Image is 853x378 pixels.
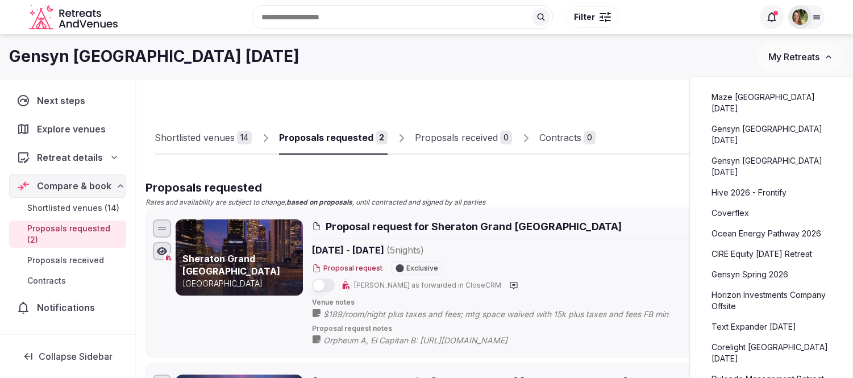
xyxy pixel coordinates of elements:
[9,221,126,248] a: Proposals requested (2)
[701,265,841,284] a: Gensyn Spring 2026
[237,131,252,144] div: 14
[37,179,111,193] span: Compare & book
[312,243,512,257] span: [DATE] - [DATE]
[9,252,126,268] a: Proposals received
[312,324,837,334] span: Proposal request notes
[406,265,438,272] span: Exclusive
[279,131,373,144] div: Proposals requested
[27,275,66,286] span: Contracts
[792,9,808,25] img: Shay Tippie
[758,43,844,71] button: My Retreats
[145,198,844,207] p: Rates and availability are subject to change, , until contracted and signed by all parties
[574,11,595,23] span: Filter
[539,122,596,155] a: Contracts0
[27,223,122,246] span: Proposals requested (2)
[701,88,841,118] a: Maze [GEOGRAPHIC_DATA] [DATE]
[9,200,126,216] a: Shortlisted venues (14)
[39,351,113,362] span: Collapse Sidebar
[279,122,388,155] a: Proposals requested2
[286,198,352,206] strong: based on proposals
[312,298,837,308] span: Venue notes
[9,296,126,319] a: Notifications
[37,94,90,107] span: Next steps
[376,131,388,144] div: 2
[584,131,596,144] div: 0
[9,344,126,369] button: Collapse Sidebar
[567,6,618,28] button: Filter
[701,152,841,181] a: Gensyn [GEOGRAPHIC_DATA] [DATE]
[701,318,841,336] a: Text Expander [DATE]
[323,309,691,320] span: $189/room/night plus taxes and fees; mtg space waived with 15k plus taxes and fees FB min
[326,219,622,234] span: Proposal request for Sheraton Grand [GEOGRAPHIC_DATA]
[415,131,498,144] div: Proposals received
[37,122,110,136] span: Explore venues
[145,180,844,196] h2: Proposals requested
[386,244,424,256] span: ( 5 night s )
[29,5,120,30] svg: Retreats and Venues company logo
[323,335,530,346] span: Orpheum A, El Capitan B: [URL][DOMAIN_NAME]
[415,122,512,155] a: Proposals received0
[312,264,382,273] button: Proposal request
[155,131,235,144] div: Shortlisted venues
[768,51,819,63] span: My Retreats
[155,122,252,155] a: Shortlisted venues14
[500,131,512,144] div: 0
[701,225,841,243] a: Ocean Energy Pathway 2026
[182,253,280,277] a: Sheraton Grand [GEOGRAPHIC_DATA]
[9,89,126,113] a: Next steps
[701,245,841,263] a: CIRE Equity [DATE] Retreat
[29,5,120,30] a: Visit the homepage
[27,202,119,214] span: Shortlisted venues (14)
[27,255,104,266] span: Proposals received
[701,286,841,315] a: Horizon Investments Company Offsite
[539,131,581,144] div: Contracts
[701,184,841,202] a: Hive 2026 - Frontify
[354,281,501,290] span: [PERSON_NAME] as forwarded in CloseCRM
[182,278,301,289] p: [GEOGRAPHIC_DATA]
[701,120,841,149] a: Gensyn [GEOGRAPHIC_DATA] [DATE]
[9,273,126,289] a: Contracts
[37,301,99,314] span: Notifications
[701,204,841,222] a: Coverflex
[9,45,299,68] h1: Gensyn [GEOGRAPHIC_DATA] [DATE]
[9,117,126,141] a: Explore venues
[701,338,841,368] a: Corelight [GEOGRAPHIC_DATA] [DATE]
[37,151,103,164] span: Retreat details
